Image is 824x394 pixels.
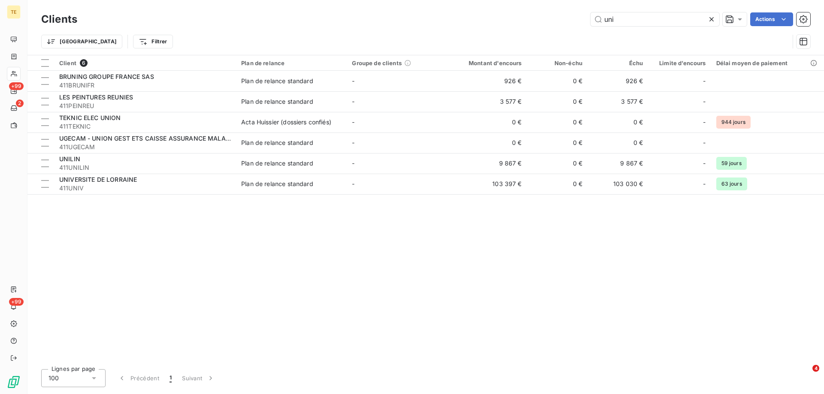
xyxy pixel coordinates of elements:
div: TE [7,5,21,19]
td: 926 € [588,71,648,91]
span: - [703,180,706,188]
span: 6 [80,59,88,67]
button: 1 [164,369,177,387]
span: UNILIN [59,155,80,162]
div: Plan de relance standard [241,138,313,147]
button: Suivant [177,369,220,387]
span: Client [59,60,76,66]
td: 0 € [527,91,588,112]
h3: Clients [41,12,77,27]
td: 3 577 € [445,91,527,112]
span: 1 [170,374,172,382]
div: Plan de relance [241,60,342,66]
td: 9 867 € [588,153,648,174]
div: Plan de relance standard [241,159,313,168]
td: 0 € [445,132,527,153]
div: Montant d'encours [451,60,521,66]
img: Logo LeanPay [7,375,21,389]
span: 63 jours [716,177,747,190]
span: 411BRUNIFR [59,81,231,90]
div: Plan de relance standard [241,180,313,188]
div: Non-échu [532,60,582,66]
span: +99 [9,298,24,306]
span: - [352,139,354,146]
button: Précédent [112,369,164,387]
span: Groupe de clients [352,60,402,66]
td: 0 € [527,153,588,174]
span: +99 [9,82,24,90]
td: 0 € [445,112,527,132]
td: 0 € [588,132,648,153]
td: 0 € [527,71,588,91]
span: UGECAM - UNION GEST ETS CAISSE ASSURANCE MALADIE [59,135,235,142]
button: Actions [750,12,793,26]
span: 411UNIV [59,184,231,192]
input: Rechercher [591,12,719,26]
span: - [703,118,706,126]
span: 411UNILIN [59,163,231,172]
td: 0 € [527,132,588,153]
span: - [703,97,706,106]
span: TEKNIC ELEC UNION [59,114,121,121]
span: - [352,180,354,187]
div: Plan de relance standard [241,77,313,85]
td: 3 577 € [588,91,648,112]
span: - [352,118,354,126]
span: 59 jours [716,157,747,170]
span: - [703,138,706,147]
span: 100 [48,374,59,382]
span: 944 jours [716,116,751,129]
td: 0 € [588,112,648,132]
td: 0 € [527,112,588,132]
span: LES PEINTURES REUNIES [59,93,133,101]
div: Échu [593,60,643,66]
td: 103 030 € [588,174,648,194]
button: Filtrer [133,35,173,48]
iframe: Intercom live chat [795,365,815,385]
td: 9 867 € [445,153,527,174]
span: BRUNING GROUPE FRANCE SAS [59,73,154,80]
span: 411UGECAM [59,143,231,151]
span: UNIVERSITE DE LORRAINE [59,176,137,183]
span: 2 [16,99,24,107]
span: 4 [812,365,819,372]
td: 0 € [527,174,588,194]
span: - [352,159,354,167]
td: 926 € [445,71,527,91]
td: 103 397 € [445,174,527,194]
button: [GEOGRAPHIC_DATA] [41,35,122,48]
span: - [703,77,706,85]
span: - [352,77,354,84]
div: Acta Huissier (dossiers confiés) [241,118,331,126]
span: - [352,98,354,105]
div: Plan de relance standard [241,97,313,106]
span: - [703,159,706,168]
div: Limite d’encours [653,60,706,66]
div: Délai moyen de paiement [716,60,819,66]
span: 411TEKNIC [59,122,231,131]
span: 411PEINREU [59,102,231,110]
